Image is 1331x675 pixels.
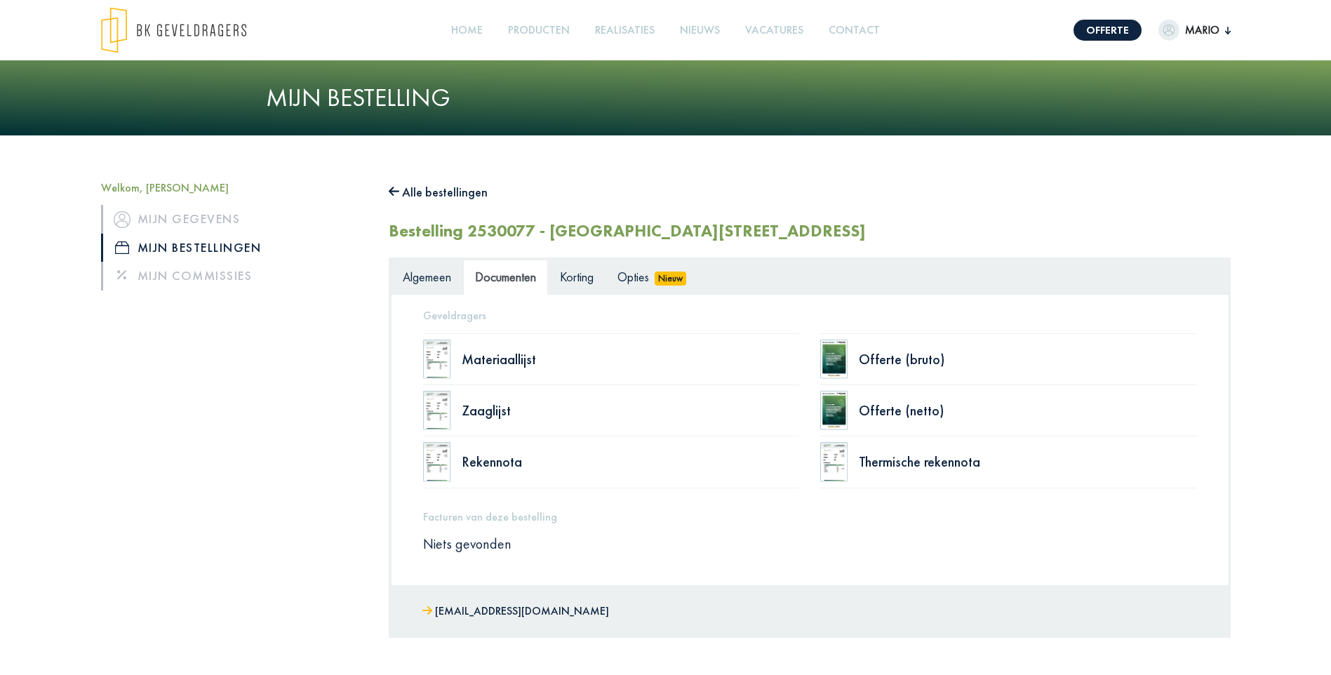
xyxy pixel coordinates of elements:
[389,181,488,203] button: Alle bestellingen
[101,205,368,233] a: iconMijn gegevens
[823,15,885,46] a: Contact
[859,403,1197,417] div: Offerte (netto)
[101,262,368,290] a: Mijn commissies
[502,15,575,46] a: Producten
[114,211,131,228] img: icon
[423,391,451,430] img: doc
[655,272,687,286] span: Nieuw
[462,403,800,417] div: Zaaglijst
[820,442,848,481] img: doc
[859,455,1197,469] div: Thermische rekennota
[423,309,1197,322] h5: Geveldragers
[423,510,1197,523] h5: Facturen van deze bestelling
[740,15,809,46] a: Vacatures
[115,241,129,254] img: icon
[674,15,725,46] a: Nieuws
[101,234,368,262] a: iconMijn bestellingen
[1158,20,1231,41] button: Mario
[820,340,848,379] img: doc
[423,442,451,481] img: doc
[820,391,848,430] img: doc
[462,352,800,366] div: Materiaallijst
[475,269,536,285] span: Documenten
[446,15,488,46] a: Home
[389,221,866,241] h2: Bestelling 2530077 - [GEOGRAPHIC_DATA][STREET_ADDRESS]
[859,352,1197,366] div: Offerte (bruto)
[403,269,451,285] span: Algemeen
[462,455,800,469] div: Rekennota
[617,269,649,285] span: Opties
[560,269,594,285] span: Korting
[422,601,609,622] a: [EMAIL_ADDRESS][DOMAIN_NAME]
[101,7,246,53] img: logo
[101,181,368,194] h5: Welkom, [PERSON_NAME]
[1158,20,1179,41] img: dummypic.png
[1179,22,1225,39] span: Mario
[423,340,451,379] img: doc
[589,15,660,46] a: Realisaties
[413,535,1208,553] div: Niets gevonden
[266,83,1066,113] h1: Mijn bestelling
[391,260,1229,294] ul: Tabs
[1074,20,1142,41] a: Offerte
